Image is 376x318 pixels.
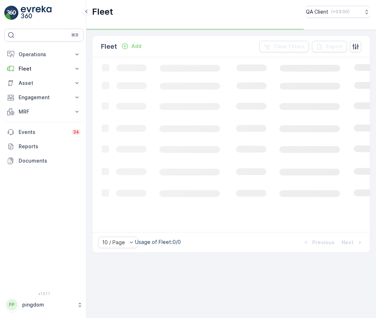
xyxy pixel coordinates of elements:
[4,154,83,168] a: Documents
[312,41,347,52] button: Export
[274,43,305,50] p: Clear Filters
[119,42,144,50] button: Add
[101,42,117,52] p: Fleet
[4,90,83,105] button: Engagement
[341,238,364,247] button: Next
[306,8,328,15] p: QA Client
[4,297,83,312] button: PPpingdom
[92,6,113,18] p: Fleet
[326,43,343,50] p: Export
[4,47,83,62] button: Operations
[131,43,141,50] p: Add
[135,238,181,246] p: Usage of Fleet : 0/0
[19,108,69,115] p: MRF
[73,129,79,135] p: 34
[342,239,353,246] p: Next
[19,79,69,87] p: Asset
[306,6,370,18] button: QA Client(+03:00)
[19,157,81,164] p: Documents
[312,239,334,246] p: Previous
[19,65,69,72] p: Fleet
[4,291,83,296] span: v 1.51.1
[302,238,335,247] button: Previous
[4,105,83,119] button: MRF
[21,6,52,20] img: logo_light-DOdMpM7g.png
[71,32,78,38] p: ⌘B
[4,125,83,139] a: Events34
[22,301,73,308] p: pingdom
[4,139,83,154] a: Reports
[19,51,69,58] p: Operations
[4,76,83,90] button: Asset
[19,143,81,150] p: Reports
[4,62,83,76] button: Fleet
[6,299,18,310] div: PP
[331,9,350,15] p: ( +03:00 )
[4,6,19,20] img: logo
[19,94,69,101] p: Engagement
[19,129,67,136] p: Events
[259,41,309,52] button: Clear Filters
